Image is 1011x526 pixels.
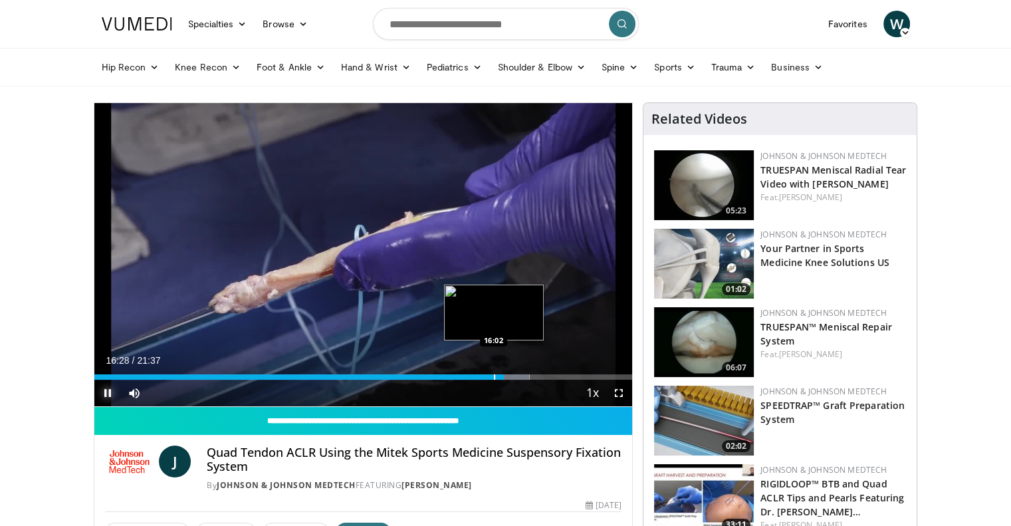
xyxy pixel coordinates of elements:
a: Browse [255,11,316,37]
button: Fullscreen [606,380,632,406]
a: Hand & Wrist [333,54,419,80]
div: Progress Bar [94,374,633,380]
a: Foot & Ankle [249,54,333,80]
img: 0543fda4-7acd-4b5c-b055-3730b7e439d4.150x105_q85_crop-smart_upscale.jpg [654,229,754,299]
button: Mute [121,380,148,406]
span: 02:02 [722,440,750,452]
a: Pediatrics [419,54,490,80]
a: RIGIDLOOP™ BTB and Quad ACLR Tips and Pearls Featuring Dr. [PERSON_NAME]… [760,477,904,518]
a: Knee Recon [167,54,249,80]
a: Shoulder & Elbow [490,54,594,80]
a: Spine [594,54,646,80]
a: Sports [646,54,703,80]
a: Trauma [703,54,764,80]
span: / [132,355,135,366]
a: Hip Recon [94,54,168,80]
img: e42d750b-549a-4175-9691-fdba1d7a6a0f.150x105_q85_crop-smart_upscale.jpg [654,307,754,377]
a: Johnson & Johnson MedTech [760,307,887,319]
img: image.jpeg [444,285,544,340]
span: 01:02 [722,283,750,295]
a: Johnson & Johnson MedTech [217,479,356,491]
a: Your Partner in Sports Medicine Knee Solutions US [760,242,889,269]
img: a9cbc79c-1ae4-425c-82e8-d1f73baa128b.150x105_q85_crop-smart_upscale.jpg [654,150,754,220]
span: 06:07 [722,362,750,374]
h4: Quad Tendon ACLR Using the Mitek Sports Medicine Suspensory Fixation System [207,446,621,474]
a: Johnson & Johnson MedTech [760,386,887,397]
a: TRUESPAN™ Meniscal Repair System [760,321,892,347]
button: Playback Rate [579,380,606,406]
img: Johnson & Johnson MedTech [105,446,154,477]
div: [DATE] [586,499,621,511]
a: SPEEDTRAP™ Graft Preparation System [760,399,905,426]
img: a46a2fe1-2704-4a9e-acc3-1c278068f6c4.150x105_q85_crop-smart_upscale.jpg [654,386,754,456]
img: VuMedi Logo [102,17,172,31]
a: Business [763,54,831,80]
a: Specialties [180,11,255,37]
a: [PERSON_NAME] [779,192,842,203]
span: 21:37 [137,355,160,366]
a: 01:02 [654,229,754,299]
a: Johnson & Johnson MedTech [760,150,887,162]
div: By FEATURING [207,479,621,491]
span: 16:28 [106,355,130,366]
a: W [883,11,910,37]
a: Johnson & Johnson MedTech [760,229,887,240]
a: Johnson & Johnson MedTech [760,464,887,475]
a: 02:02 [654,386,754,456]
a: J [159,446,191,477]
a: 06:07 [654,307,754,377]
a: [PERSON_NAME] [779,348,842,360]
video-js: Video Player [94,103,633,407]
h4: Related Videos [651,111,747,127]
button: Pause [94,380,121,406]
input: Search topics, interventions [373,8,639,40]
a: 05:23 [654,150,754,220]
div: Feat. [760,192,906,203]
a: [PERSON_NAME] [401,479,472,491]
span: 05:23 [722,205,750,217]
a: Favorites [820,11,875,37]
a: TRUESPAN Meniscal Radial Tear Video with [PERSON_NAME] [760,164,906,190]
div: Feat. [760,348,906,360]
